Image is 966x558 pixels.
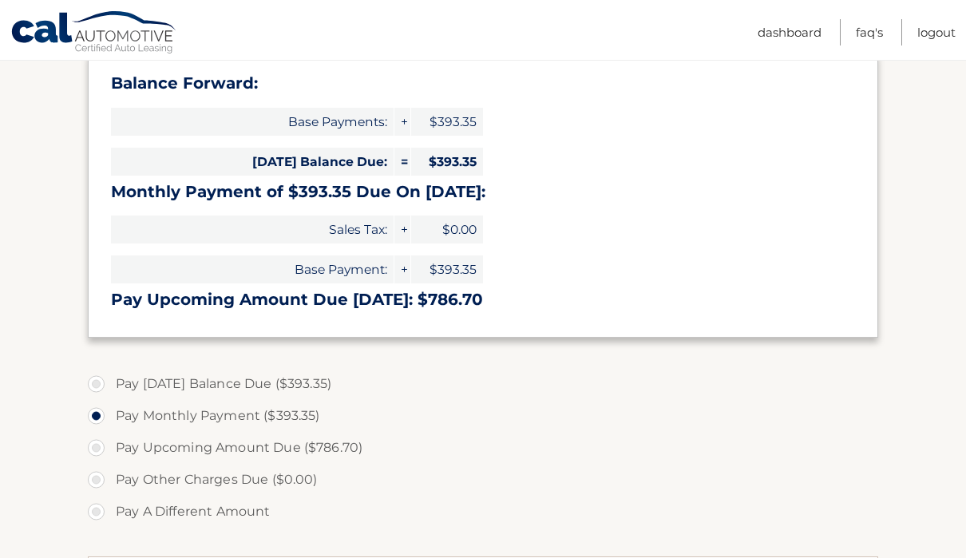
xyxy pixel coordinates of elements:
[411,216,483,243] span: $0.00
[111,108,394,136] span: Base Payments:
[917,19,956,46] a: Logout
[394,148,410,176] span: =
[856,19,883,46] a: FAQ's
[111,290,855,310] h3: Pay Upcoming Amount Due [DATE]: $786.70
[111,148,394,176] span: [DATE] Balance Due:
[111,73,855,93] h3: Balance Forward:
[111,182,855,202] h3: Monthly Payment of $393.35 Due On [DATE]:
[88,464,878,496] label: Pay Other Charges Due ($0.00)
[111,216,394,243] span: Sales Tax:
[88,368,878,400] label: Pay [DATE] Balance Due ($393.35)
[411,108,483,136] span: $393.35
[394,108,410,136] span: +
[394,216,410,243] span: +
[111,255,394,283] span: Base Payment:
[88,400,878,432] label: Pay Monthly Payment ($393.35)
[758,19,821,46] a: Dashboard
[411,148,483,176] span: $393.35
[10,10,178,57] a: Cal Automotive
[88,432,878,464] label: Pay Upcoming Amount Due ($786.70)
[88,496,878,528] label: Pay A Different Amount
[411,255,483,283] span: $393.35
[394,255,410,283] span: +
